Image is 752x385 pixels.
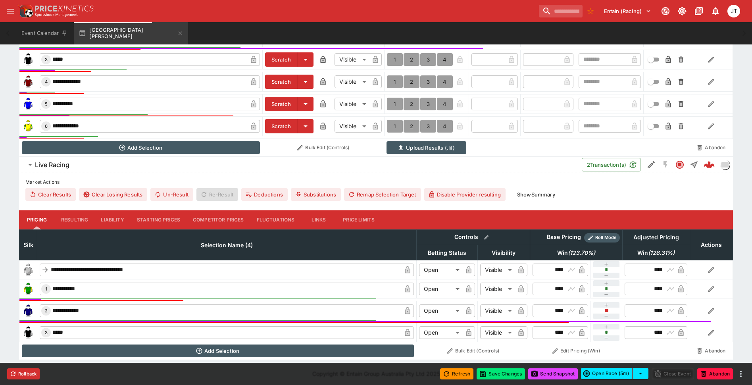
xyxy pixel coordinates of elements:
[404,98,419,110] button: 2
[584,5,597,17] button: No Bookmarks
[265,52,298,67] button: Scratch
[43,330,49,335] span: 3
[25,188,76,201] button: Clear Results
[22,75,35,88] img: runner 4
[419,345,527,357] button: Bulk Edit (Controls)
[581,368,633,379] button: Open Race (5m)
[22,120,35,133] img: runner 6
[404,120,419,133] button: 2
[704,159,715,170] div: 327db978-604d-49f8-8a37-cc3e9a2c9904
[592,234,620,241] span: Roll Mode
[55,210,94,229] button: Resulting
[539,5,583,17] input: search
[481,232,492,243] button: Bulk edit
[387,98,403,110] button: 1
[94,210,130,229] button: Liability
[727,5,740,17] div: Josh Tanner
[483,248,524,258] span: Visibility
[704,159,715,170] img: logo-cerberus--red.svg
[420,98,436,110] button: 3
[335,75,369,88] div: Visible
[79,188,147,201] button: Clear Losing Results
[528,368,578,379] button: Send Snapshot
[419,264,462,276] div: Open
[17,3,33,19] img: PriceKinetics Logo
[387,53,403,66] button: 1
[532,345,620,357] button: Edit Pricing (Win)
[301,210,337,229] button: Links
[35,161,69,169] h6: Live Racing
[265,75,298,89] button: Scratch
[335,53,369,66] div: Visible
[708,4,723,18] button: Notifications
[697,368,733,379] button: Abandon
[480,304,515,317] div: Visible
[35,6,94,12] img: PriceKinetics
[512,188,560,201] button: ShowSummary
[250,210,301,229] button: Fluctuations
[265,119,298,133] button: Scratch
[419,326,462,339] div: Open
[692,345,730,357] button: Abandon
[265,97,298,111] button: Scratch
[437,53,453,66] button: 4
[404,75,419,88] button: 2
[658,158,673,172] button: SGM Disabled
[387,141,466,154] button: Upload Results (.lif)
[22,98,35,110] img: runner 5
[622,229,690,245] th: Adjusted Pricing
[19,229,37,260] th: Silk
[35,13,78,17] img: Sportsbook Management
[687,158,701,172] button: Straight
[692,141,730,154] button: Abandon
[581,368,648,379] div: split button
[265,141,382,154] button: Bulk Edit (Controls)
[43,57,49,62] span: 3
[419,304,462,317] div: Open
[22,264,35,276] img: blank-silk.png
[544,232,584,242] div: Base Pricing
[721,160,729,169] img: liveracing
[241,188,288,201] button: Deductions
[420,120,436,133] button: 3
[419,283,462,295] div: Open
[387,120,403,133] button: 1
[692,4,706,18] button: Documentation
[22,304,35,317] img: runner 2
[19,157,582,173] button: Live Racing
[675,4,689,18] button: Toggle light/dark mode
[17,22,72,44] button: Event Calendar
[675,160,685,169] svg: Closed
[150,188,193,201] button: Un-Result
[43,79,49,85] span: 4
[480,264,515,276] div: Visible
[480,283,515,295] div: Visible
[291,188,341,201] button: Substitutions
[22,326,35,339] img: runner 3
[420,75,436,88] button: 3
[584,233,620,243] div: Show/hide Price Roll mode configuration.
[437,120,453,133] button: 4
[25,176,727,188] label: Market Actions
[335,120,369,133] div: Visible
[404,53,419,66] button: 2
[196,188,238,201] span: Re-Result
[477,368,525,379] button: Save Changes
[43,308,49,314] span: 2
[187,210,250,229] button: Competitor Prices
[43,123,49,129] span: 6
[43,101,49,107] span: 5
[697,369,733,377] span: Mark an event as closed and abandoned.
[568,248,595,258] em: ( 123.70 %)
[440,368,473,379] button: Refresh
[3,4,17,18] button: open drawer
[648,248,675,258] em: ( 128.31 %)
[633,368,648,379] button: select merge strategy
[599,5,656,17] button: Select Tenant
[582,158,641,171] button: 2Transaction(s)
[419,248,475,258] span: Betting Status
[548,248,604,258] span: Win(123.70%)
[437,75,453,88] button: 4
[74,22,188,44] button: [GEOGRAPHIC_DATA][PERSON_NAME]
[416,229,530,245] th: Controls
